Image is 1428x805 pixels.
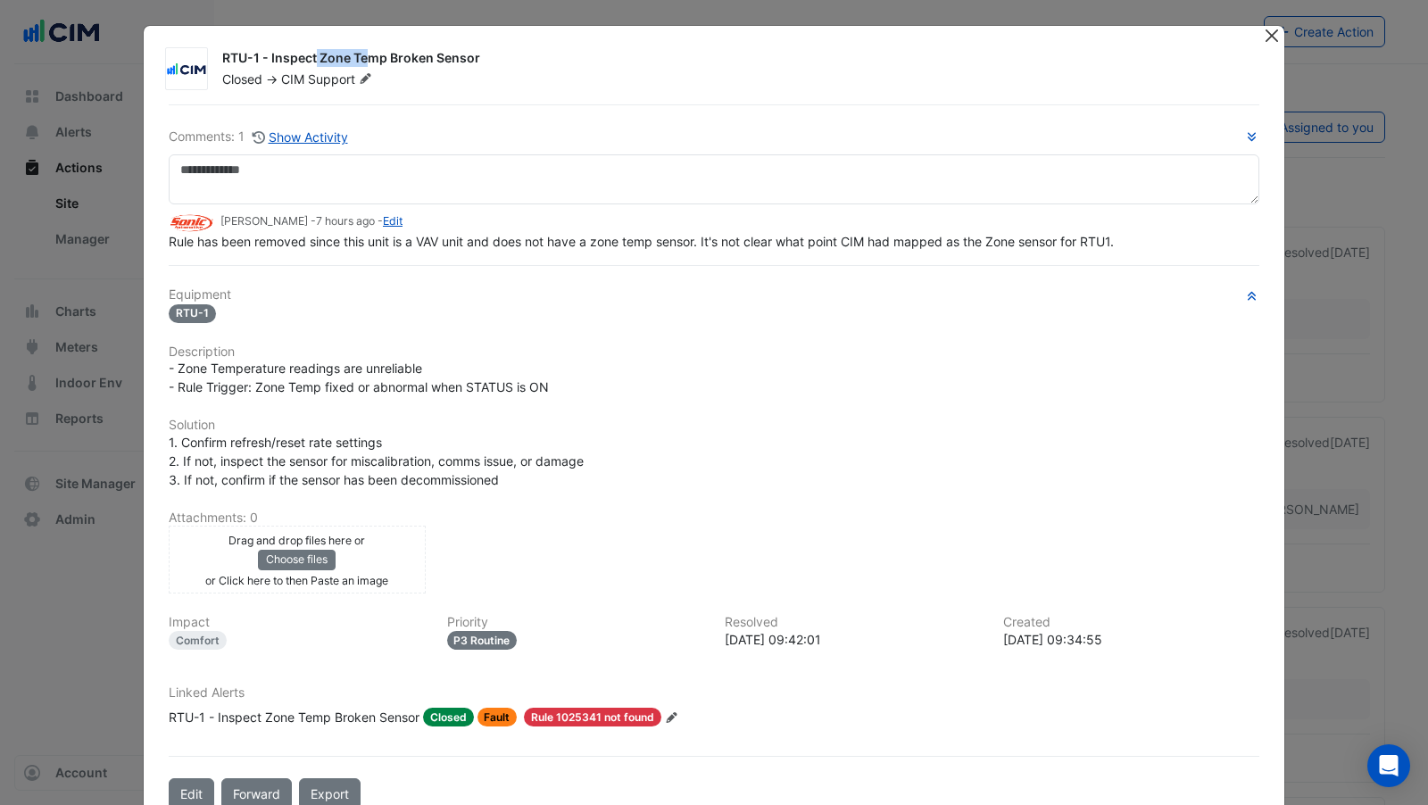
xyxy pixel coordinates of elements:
h6: Resolved [725,615,982,630]
h6: Attachments: 0 [169,510,1259,526]
h6: Solution [169,418,1259,433]
div: Comfort [169,631,227,650]
span: 2025-09-29 09:41:53 [316,214,375,228]
small: or Click here to then Paste an image [205,574,388,587]
span: Support [308,71,376,88]
button: Show Activity [252,127,349,147]
span: Closed [423,708,474,726]
div: P3 Routine [447,631,518,650]
div: [DATE] 09:42:01 [725,630,982,649]
button: Close [1262,26,1281,45]
button: Choose files [258,550,336,569]
fa-icon: Edit Linked Alerts [665,711,678,725]
span: -> [266,71,278,87]
div: RTU-1 - Inspect Zone Temp Broken Sensor [222,49,1241,71]
span: 1. Confirm refresh/reset rate settings 2. If not, inspect the sensor for miscalibration, comms is... [169,435,584,487]
div: Comments: 1 [169,127,349,147]
h6: Priority [447,615,704,630]
h6: Impact [169,615,426,630]
div: Open Intercom Messenger [1367,744,1410,787]
h6: Description [169,344,1259,360]
a: Edit [383,214,403,228]
span: Fault [477,708,518,726]
div: RTU-1 - Inspect Zone Temp Broken Sensor [169,708,419,726]
span: CIM [281,71,304,87]
div: [DATE] 09:34:55 [1003,630,1260,649]
small: Drag and drop files here or [228,534,365,547]
h6: Created [1003,615,1260,630]
small: [PERSON_NAME] - - [220,213,403,229]
span: - Zone Temperature readings are unreliable - Rule Trigger: Zone Temp fixed or abnormal when STATU... [169,361,549,394]
span: Closed [222,71,262,87]
h6: Linked Alerts [169,685,1259,701]
span: RTU-1 [169,304,216,323]
h6: Equipment [169,287,1259,303]
img: Sonic Automotive [169,212,213,232]
img: CIM [166,61,207,79]
span: Rule has been removed since this unit is a VAV unit and does not have a zone temp sensor. It's no... [169,234,1114,249]
span: Rule 1025341 not found [524,708,661,726]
